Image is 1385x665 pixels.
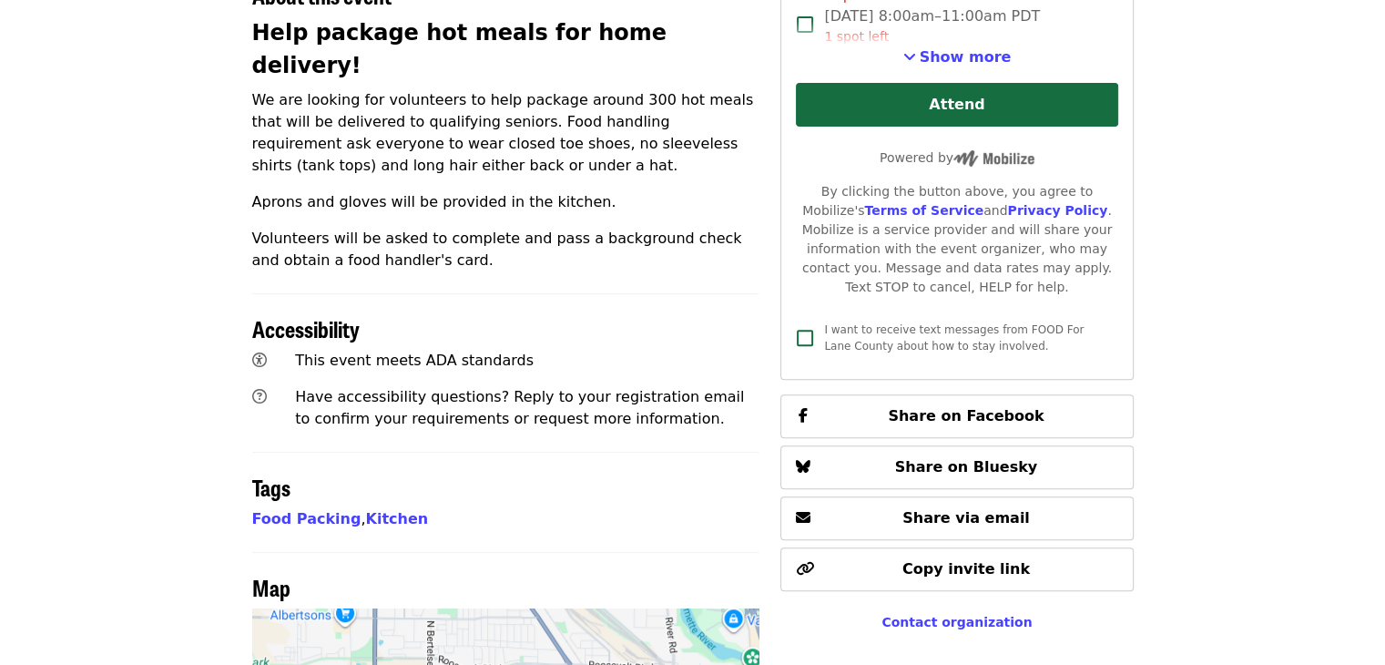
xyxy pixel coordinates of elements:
a: Kitchen [365,510,428,527]
span: This event meets ADA standards [295,352,534,369]
a: Terms of Service [864,203,983,218]
p: We are looking for volunteers to help package around 300 hot meals that will be delivered to qual... [252,89,759,177]
div: By clicking the button above, you agree to Mobilize's and . Mobilize is a service provider and wi... [796,182,1117,297]
span: [DATE] 8:00am–11:00am PDT [824,5,1040,46]
button: Share on Bluesky [780,445,1133,489]
button: Share via email [780,496,1133,540]
span: Share via email [902,509,1030,527]
a: Contact organization [881,615,1032,629]
span: Copy invite link [902,560,1030,578]
button: Copy invite link [780,547,1133,591]
span: 1 spot left [824,29,889,44]
span: Share on Facebook [888,407,1044,425]
span: Have accessibility questions? Reply to your registration email to confirm your requirements or re... [295,388,744,427]
span: Share on Bluesky [895,458,1038,476]
span: Show more [920,48,1012,66]
span: Accessibility [252,312,360,344]
i: universal-access icon [252,352,267,369]
span: I want to receive text messages from FOOD For Lane County about how to stay involved. [824,323,1084,353]
span: Powered by [880,150,1034,165]
h2: Help package hot meals for home delivery! [252,16,759,82]
button: See more timeslots [903,46,1012,68]
button: Attend [796,83,1117,127]
p: Volunteers will be asked to complete and pass a background check and obtain a food handler's card. [252,228,759,271]
i: question-circle icon [252,388,267,405]
a: Food Packing [252,510,362,527]
img: Powered by Mobilize [953,150,1034,167]
span: Map [252,571,290,603]
span: Tags [252,471,290,503]
p: Aprons and gloves will be provided in the kitchen. [252,191,759,213]
a: Privacy Policy [1007,203,1107,218]
span: , [252,510,366,527]
button: Share on Facebook [780,394,1133,438]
